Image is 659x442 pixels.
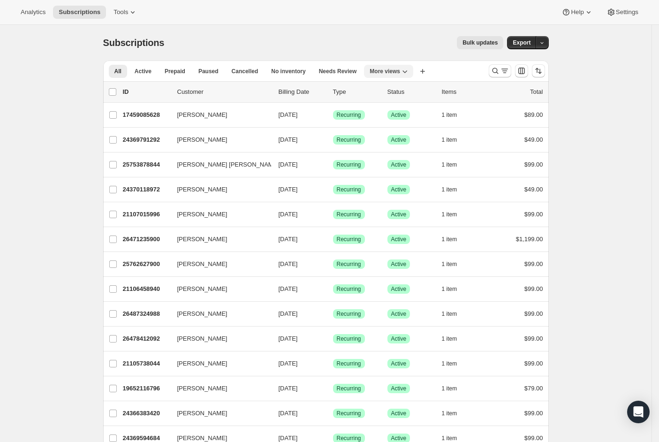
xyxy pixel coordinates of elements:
span: Recurring [337,161,361,168]
span: Recurring [337,136,361,144]
span: 1 item [442,434,457,442]
span: Recurring [337,260,361,268]
span: Recurring [337,335,361,343]
span: [PERSON_NAME] [177,284,227,294]
span: Active [391,410,407,417]
div: 24370118972[PERSON_NAME][DATE]SuccessRecurringSuccessActive1 item$49.00 [123,183,543,196]
span: Analytics [21,8,45,16]
span: All [114,68,121,75]
span: [DATE] [279,186,298,193]
span: Recurring [337,186,361,193]
span: [PERSON_NAME] [177,334,227,343]
span: [PERSON_NAME] [177,210,227,219]
div: 21107015996[PERSON_NAME][DATE]SuccessRecurringSuccessActive1 item$99.00 [123,208,543,221]
span: More views [370,68,400,75]
span: Settings [616,8,638,16]
span: $49.00 [524,186,543,193]
span: Recurring [337,360,361,367]
span: 1 item [442,161,457,168]
p: Total [530,87,543,97]
span: [DATE] [279,335,298,342]
span: [PERSON_NAME] [177,235,227,244]
div: 21106458940[PERSON_NAME][DATE]SuccessRecurringSuccessActive1 item$99.00 [123,282,543,296]
span: Recurring [337,285,361,293]
p: 24366383420 [123,409,170,418]
button: Customize table column order and visibility [515,64,528,77]
span: 1 item [442,410,457,417]
button: 1 item [442,307,468,320]
p: Status [387,87,434,97]
span: [DATE] [279,385,298,392]
span: 1 item [442,360,457,367]
p: 26471235900 [123,235,170,244]
span: [PERSON_NAME] [177,259,227,269]
span: Active [391,260,407,268]
span: [DATE] [279,310,298,317]
span: [PERSON_NAME] [177,384,227,393]
span: Active [391,186,407,193]
span: [PERSON_NAME] [177,309,227,319]
button: 1 item [442,357,468,370]
span: Recurring [337,111,361,119]
span: [DATE] [279,136,298,143]
button: 1 item [442,233,468,246]
span: Recurring [337,236,361,243]
button: [PERSON_NAME] [172,182,265,197]
span: 1 item [442,285,457,293]
div: 26487324988[PERSON_NAME][DATE]SuccessRecurringSuccessActive1 item$99.00 [123,307,543,320]
span: $99.00 [524,335,543,342]
button: [PERSON_NAME] [172,306,265,321]
span: Recurring [337,310,361,318]
button: 1 item [442,382,468,395]
span: [DATE] [279,360,298,367]
span: [DATE] [279,211,298,218]
p: 25753878844 [123,160,170,169]
button: Sort the results [532,64,545,77]
button: [PERSON_NAME] [172,132,265,147]
button: More views [364,65,413,78]
div: 26471235900[PERSON_NAME][DATE]SuccessRecurringSuccessActive1 item$1,199.00 [123,233,543,246]
span: $99.00 [524,434,543,442]
span: 1 item [442,136,457,144]
span: Export [513,39,530,46]
div: Type [333,87,380,97]
p: 26487324988 [123,309,170,319]
p: 24370118972 [123,185,170,194]
div: IDCustomerBilling DateTypeStatusItemsTotal [123,87,543,97]
span: Active [391,236,407,243]
span: Active [135,68,151,75]
span: $99.00 [524,211,543,218]
span: 1 item [442,260,457,268]
span: Cancelled [232,68,258,75]
span: $99.00 [524,360,543,367]
span: Active [391,161,407,168]
span: $99.00 [524,161,543,168]
span: [PERSON_NAME] [177,409,227,418]
span: Subscriptions [103,38,165,48]
p: 26478412092 [123,334,170,343]
span: $49.00 [524,136,543,143]
button: Subscriptions [53,6,106,19]
div: Open Intercom Messenger [627,401,650,423]
button: 1 item [442,407,468,420]
button: Search and filter results [489,64,511,77]
span: $99.00 [524,260,543,267]
button: [PERSON_NAME] [172,282,265,297]
span: [DATE] [279,236,298,243]
span: Bulk updates [462,39,498,46]
p: Billing Date [279,87,326,97]
button: [PERSON_NAME] [172,381,265,396]
button: 1 item [442,208,468,221]
button: Create new view [415,65,430,78]
span: 1 item [442,310,457,318]
span: Active [391,434,407,442]
span: [DATE] [279,410,298,417]
span: $99.00 [524,410,543,417]
span: $1,199.00 [516,236,543,243]
button: 1 item [442,332,468,345]
span: 1 item [442,111,457,119]
p: Customer [177,87,271,97]
p: 19652116796 [123,384,170,393]
button: Bulk updates [457,36,503,49]
p: 21106458940 [123,284,170,294]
